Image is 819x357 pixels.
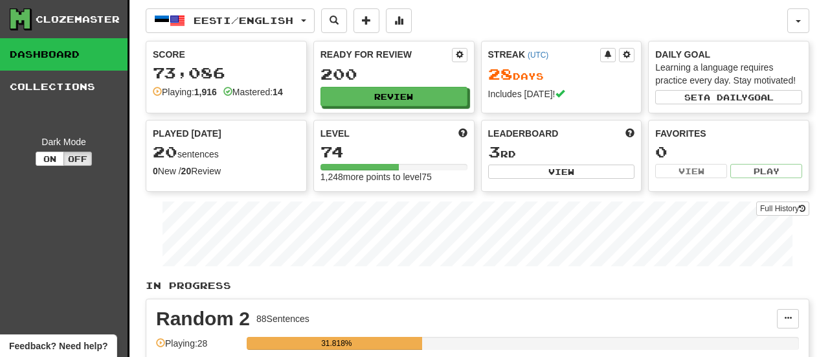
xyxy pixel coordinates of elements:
div: 1,248 more points to level 75 [320,170,467,183]
div: Mastered: [223,86,283,98]
div: 31.818% [251,337,422,350]
div: Ready for Review [320,48,452,61]
div: Includes [DATE]! [488,87,635,100]
span: a daily [704,93,748,102]
span: Played [DATE] [153,127,221,140]
div: 0 [655,144,802,160]
strong: 14 [273,87,283,97]
div: New / Review [153,165,300,178]
span: Leaderboard [488,127,559,140]
span: 3 [488,143,500,161]
span: Eesti / English [194,15,293,26]
span: This week in points, UTC [625,127,634,140]
a: (UTC) [528,51,548,60]
div: rd [488,144,635,161]
div: 74 [320,144,467,160]
button: Add sentence to collection [353,8,379,33]
div: Learning a language requires practice every day. Stay motivated! [655,61,802,87]
span: 28 [488,65,513,83]
span: 20 [153,143,177,161]
span: Score more points to level up [458,127,467,140]
div: 200 [320,66,467,82]
button: Play [730,164,802,178]
div: 73,086 [153,65,300,81]
button: Seta dailygoal [655,90,802,104]
div: sentences [153,144,300,161]
button: On [36,152,64,166]
strong: 20 [181,166,192,176]
strong: 0 [153,166,158,176]
button: Search sentences [321,8,347,33]
button: More stats [386,8,412,33]
span: Open feedback widget [9,340,107,352]
div: Daily Goal [655,48,802,61]
button: View [655,164,727,178]
div: Clozemaster [36,13,120,26]
div: 88 Sentences [256,312,309,325]
p: In Progress [146,279,809,292]
div: Day s [488,66,635,83]
button: Eesti/English [146,8,315,33]
div: Favorites [655,127,802,140]
span: Level [320,127,350,140]
div: Streak [488,48,601,61]
div: Random 2 [156,309,250,328]
strong: 1,916 [194,87,217,97]
button: View [488,165,635,179]
div: Playing: [153,86,217,98]
button: Review [320,87,467,106]
a: Full History [756,202,809,216]
div: Score [153,48,300,61]
div: Dark Mode [10,135,118,148]
button: Off [63,152,92,166]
